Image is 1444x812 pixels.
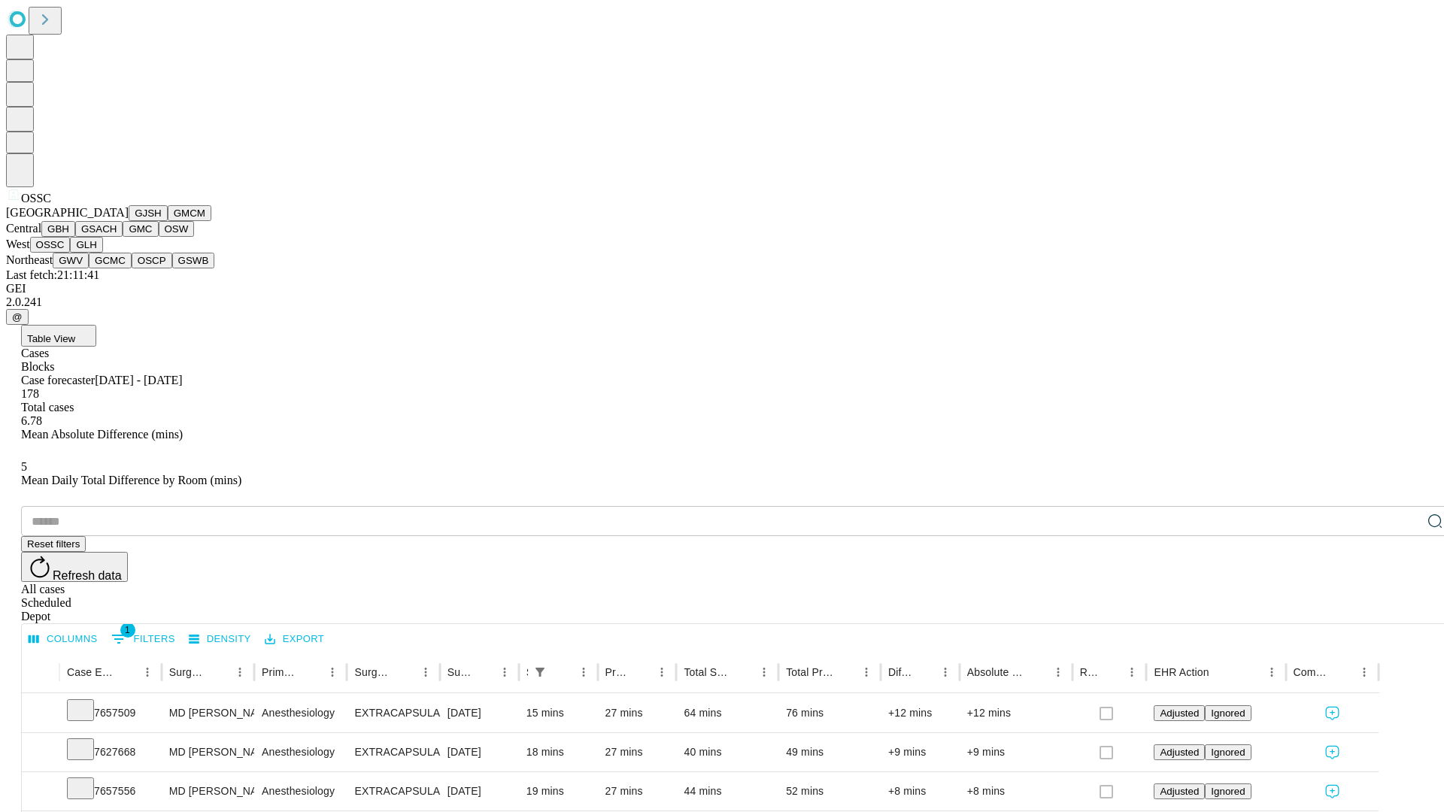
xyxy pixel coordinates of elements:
div: Total Predicted Duration [786,666,833,678]
div: +8 mins [888,772,952,810]
span: Mean Absolute Difference (mins) [21,428,183,441]
button: Sort [733,662,754,683]
button: Select columns [25,628,102,651]
button: Export [261,628,328,651]
div: 7657509 [67,694,154,732]
button: Menu [1261,662,1282,683]
div: MD [PERSON_NAME] [PERSON_NAME] Md [169,694,247,732]
div: EXTRACAPSULAR CATARACT REMOVAL WITH [MEDICAL_DATA] [354,772,432,810]
span: West [6,238,30,250]
span: Mean Daily Total Difference by Room (mins) [21,474,241,486]
button: Expand [29,701,52,727]
button: Ignored [1205,744,1251,760]
span: 5 [21,460,27,473]
button: Adjusted [1154,705,1205,721]
button: GWV [53,253,89,268]
button: Menu [573,662,594,683]
button: Adjusted [1154,744,1205,760]
button: GMCM [168,205,211,221]
button: Expand [29,779,52,805]
button: Menu [322,662,343,683]
div: 52 mins [786,772,873,810]
div: [DATE] [447,733,511,771]
div: 15 mins [526,694,590,732]
button: Menu [856,662,877,683]
span: 6.78 [21,414,42,427]
button: Sort [630,662,651,683]
div: 40 mins [684,733,771,771]
div: EHR Action [1154,666,1209,678]
span: Total cases [21,401,74,414]
div: EXTRACAPSULAR CATARACT REMOVAL WITH [MEDICAL_DATA] [354,733,432,771]
span: Central [6,222,41,235]
div: 27 mins [605,772,669,810]
div: Comments [1294,666,1331,678]
div: 7657556 [67,772,154,810]
div: GEI [6,282,1438,295]
div: Scheduled In Room Duration [526,666,528,678]
button: Refresh data [21,552,128,582]
span: OSSC [21,192,51,205]
div: Anesthesiology [262,694,339,732]
button: GJSH [129,205,168,221]
button: GMC [123,221,158,237]
div: Surgeon Name [169,666,207,678]
span: Case forecaster [21,374,95,386]
div: MD [PERSON_NAME] [PERSON_NAME] Md [169,733,247,771]
button: Adjusted [1154,783,1205,799]
div: 27 mins [605,733,669,771]
div: +9 mins [888,733,952,771]
button: Table View [21,325,96,347]
button: Sort [1211,662,1232,683]
div: Case Epic Id [67,666,114,678]
button: Ignored [1205,783,1251,799]
div: +12 mins [967,694,1065,732]
button: Sort [394,662,415,683]
button: Menu [494,662,515,683]
span: 1 [120,623,135,638]
button: GSACH [75,221,123,237]
button: Ignored [1205,705,1251,721]
span: Reset filters [27,538,80,550]
div: Anesthesiology [262,772,339,810]
div: 64 mins [684,694,771,732]
div: 44 mins [684,772,771,810]
button: Sort [1333,662,1354,683]
button: Show filters [108,627,179,651]
button: GBH [41,221,75,237]
button: Menu [1354,662,1375,683]
div: Anesthesiology [262,733,339,771]
div: +9 mins [967,733,1065,771]
div: Absolute Difference [967,666,1025,678]
button: GLH [70,237,102,253]
span: Adjusted [1160,707,1199,719]
div: EXTRACAPSULAR CATARACT REMOVAL WITH [MEDICAL_DATA] [354,694,432,732]
button: Show filters [529,662,551,683]
span: Ignored [1211,747,1245,758]
div: Surgery Date [447,666,472,678]
div: 49 mins [786,733,873,771]
button: Sort [116,662,137,683]
button: Expand [29,740,52,766]
button: Sort [473,662,494,683]
div: 7627668 [67,733,154,771]
div: 19 mins [526,772,590,810]
div: Primary Service [262,666,299,678]
div: 76 mins [786,694,873,732]
div: 1 active filter [529,662,551,683]
div: 2.0.241 [6,295,1438,309]
div: MD [PERSON_NAME] [PERSON_NAME] Md [169,772,247,810]
button: Menu [1121,662,1142,683]
button: OSCP [132,253,172,268]
span: @ [12,311,23,323]
span: 178 [21,387,39,400]
div: Surgery Name [354,666,392,678]
button: Sort [301,662,322,683]
button: Menu [754,662,775,683]
button: Menu [229,662,250,683]
div: Difference [888,666,912,678]
button: Sort [1027,662,1048,683]
span: Northeast [6,253,53,266]
button: Menu [137,662,158,683]
span: Ignored [1211,707,1245,719]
